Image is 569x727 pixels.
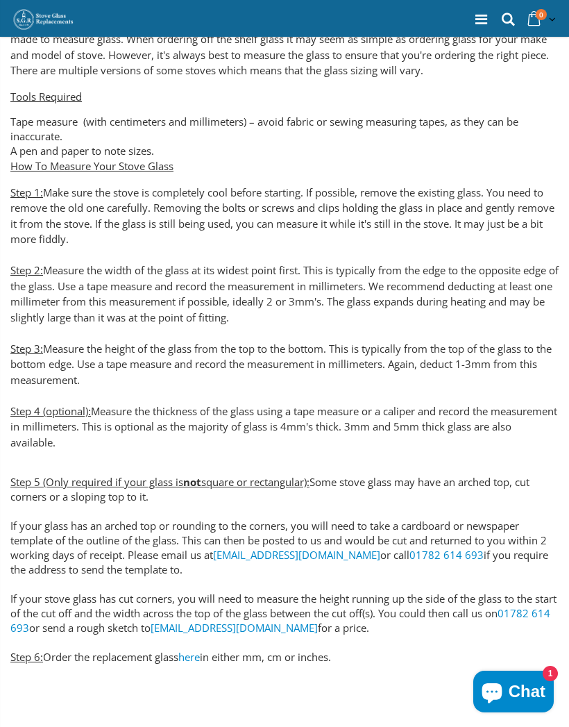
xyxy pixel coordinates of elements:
[178,650,200,664] a: here
[151,621,318,635] a: [EMAIL_ADDRESS][DOMAIN_NAME]
[10,342,43,356] span: Step 3:
[183,475,201,489] strong: not
[10,404,91,418] span: Step 4 (optional):
[536,9,547,20] span: 0
[10,263,43,277] span: Step 2:
[10,606,550,635] a: 01782 614 693
[12,8,75,31] img: Stove Glass Replacement
[523,6,559,33] a: 0
[10,159,173,173] span: How To Measure Your Stove Glass
[10,650,43,664] span: Step 6:
[10,16,559,78] p: When replacing stove glass it is essential to measure it correctly. This includes both of the she...
[409,548,484,562] a: 01782 614 693
[475,10,487,28] a: Menu
[10,475,309,489] span: Step 5 (Only required if your glass is square or rectangular):
[10,185,559,451] p: Make sure the stove is completely cool before starting. If possible, remove the existing glass. Y...
[10,90,82,103] span: Tools Required
[10,460,559,695] div: Some stove glass may have an arched top, cut corners or a sloping top to it. If your glass has an...
[469,671,558,716] inbox-online-store-chat: Shopify online store chat
[213,548,380,562] a: [EMAIL_ADDRESS][DOMAIN_NAME]
[10,115,559,144] li: Tape measure (with centimeters and millimeters) – avoid fabric or sewing measuring tapes, as they...
[10,144,559,158] li: A pen and paper to note sizes.
[10,185,43,199] span: Step 1:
